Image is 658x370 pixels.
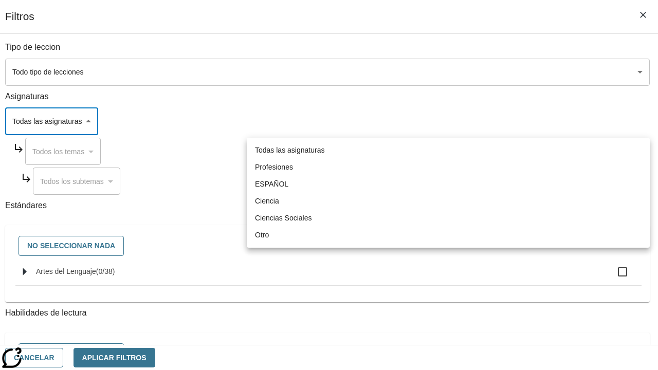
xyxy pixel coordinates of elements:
li: Ciencia [247,193,650,210]
li: Profesiones [247,159,650,176]
ul: Seleccione una Asignatura [247,138,650,248]
li: Otro [247,227,650,244]
li: ESPAÑOL [247,176,650,193]
li: Todas las asignaturas [247,142,650,159]
li: Ciencias Sociales [247,210,650,227]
